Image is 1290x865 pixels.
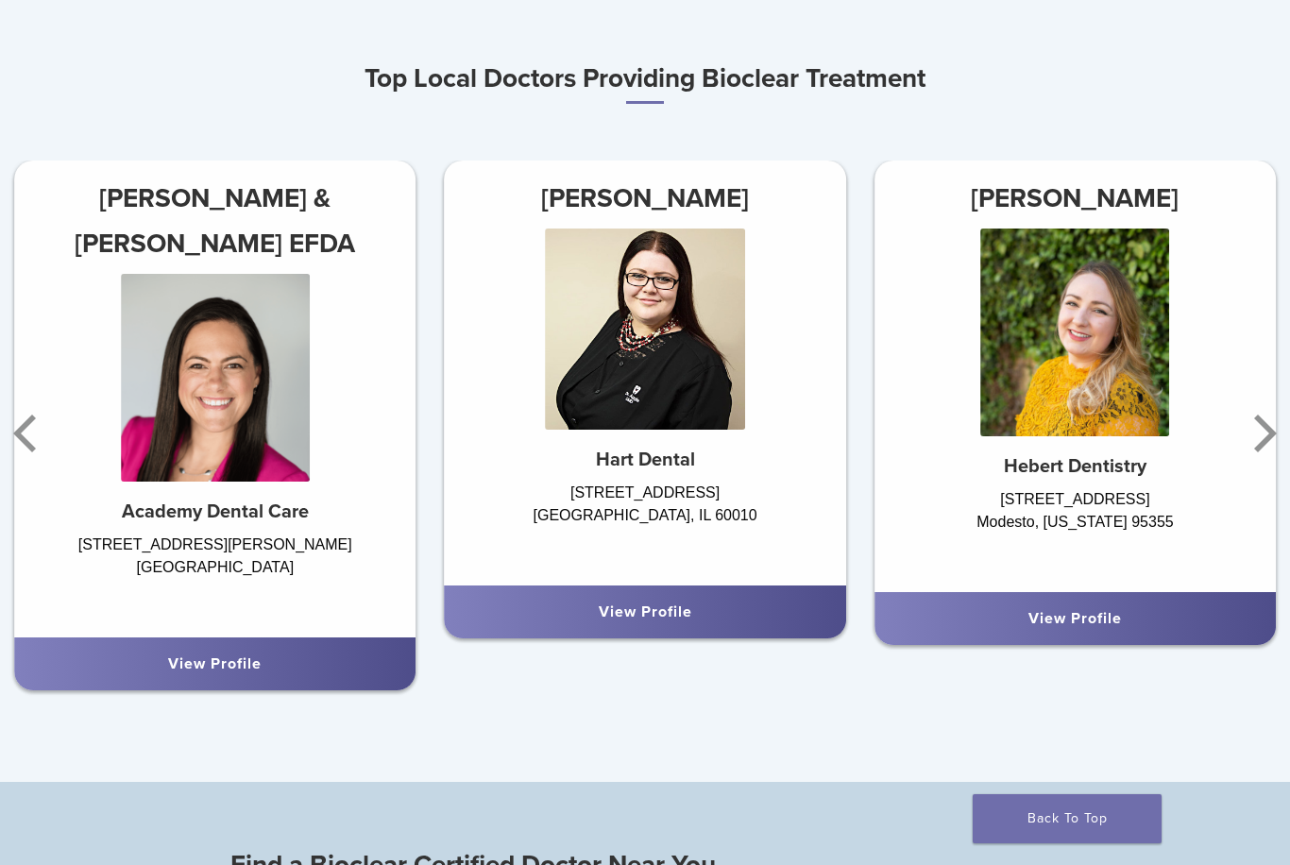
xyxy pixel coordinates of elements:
[444,176,845,221] h3: [PERSON_NAME]
[973,794,1162,843] a: Back To Top
[122,500,309,523] strong: Academy Dental Care
[1243,377,1281,490] button: Next
[874,176,1276,221] h3: [PERSON_NAME]
[444,482,845,567] div: [STREET_ADDRESS] [GEOGRAPHIC_DATA], IL 60010
[599,602,692,621] a: View Profile
[121,274,310,482] img: Dr. Chelsea Gonzales & Jeniffer Segura EFDA
[14,534,416,619] div: [STREET_ADDRESS][PERSON_NAME] [GEOGRAPHIC_DATA]
[1004,455,1146,478] strong: Hebert Dentistry
[168,654,262,673] a: View Profile
[1028,609,1122,628] a: View Profile
[980,229,1169,436] img: Dr. Alexandra Hebert
[14,176,416,266] h3: [PERSON_NAME] & [PERSON_NAME] EFDA
[545,229,746,430] img: Dr. Agnieszka Iwaszczyszyn
[874,488,1276,573] div: [STREET_ADDRESS] Modesto, [US_STATE] 95355
[596,449,695,471] strong: Hart Dental
[9,377,47,490] button: Previous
